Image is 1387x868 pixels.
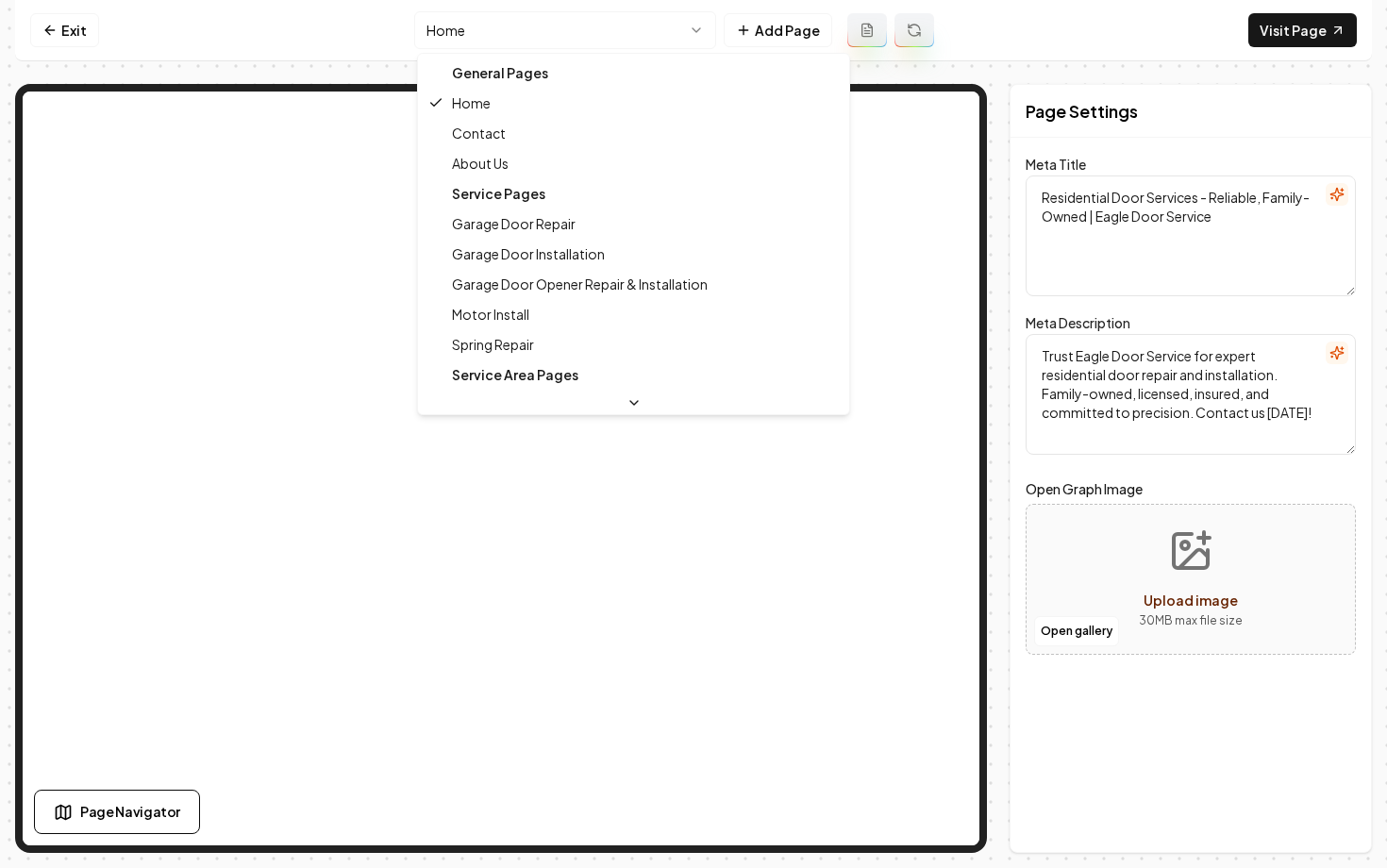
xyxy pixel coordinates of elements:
[452,244,605,263] span: Garage Door Installation
[452,335,534,354] span: Spring Repair
[452,154,509,173] span: About Us
[452,275,708,293] span: Garage Door Opener Repair & Installation
[452,124,506,142] span: Contact
[452,93,491,112] span: Home
[452,214,576,233] span: Garage Door Repair
[452,305,529,324] span: Motor Install
[422,178,845,209] div: Service Pages
[422,359,845,390] div: Service Area Pages
[422,58,845,88] div: General Pages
